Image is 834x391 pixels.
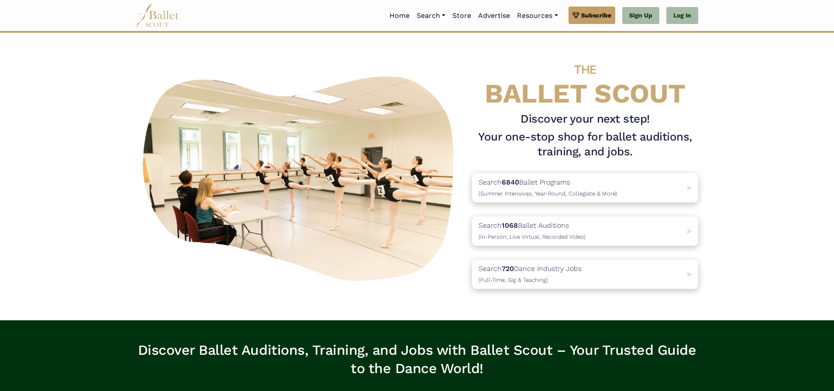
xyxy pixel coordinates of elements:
[386,7,413,25] a: Home
[472,260,698,289] a: Search720Dance Industry Jobs(Full-Time, Gig & Teaching) >
[687,184,691,192] span: >
[572,10,579,20] img: gem.svg
[472,112,698,127] h3: Discover your next step!
[479,190,617,197] span: (Summer Intensives, Year-Round, Collegiate & More)
[472,216,698,246] a: Search1068Ballet Auditions(In-Person, Live Virtual, Recorded Video) >
[574,62,596,77] span: THE
[622,7,659,24] a: Sign Up
[472,173,698,202] a: Search6840Ballet Programs(Summer Intensives, Year-Round, Collegiate & More)>
[502,264,514,273] b: 720
[449,7,475,25] a: Store
[513,7,561,25] a: Resources
[479,220,586,242] p: Search Ballet Auditions
[502,178,519,186] b: 6840
[502,221,518,230] b: 1068
[475,7,513,25] a: Advertise
[687,227,691,235] span: >
[479,277,548,283] span: (Full-Time, Gig & Teaching)
[479,177,617,199] p: Search Ballet Programs
[666,7,698,24] a: Log In
[136,67,465,286] img: A group of ballerinas talking to each other in a ballet studio
[472,130,698,159] h1: Your one-stop shop for ballet auditions, training, and jobs.
[581,10,611,20] span: Subscribe
[479,263,582,285] p: Search Dance Industry Jobs
[136,341,698,377] h3: Discover Ballet Auditions, Training, and Jobs with Ballet Scout – Your Trusted Guide to the Dance...
[687,270,691,278] span: >
[413,7,449,25] a: Search
[569,7,615,24] a: Subscribe
[479,233,586,240] span: (In-Person, Live Virtual, Recorded Video)
[472,50,698,108] h4: BALLET SCOUT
